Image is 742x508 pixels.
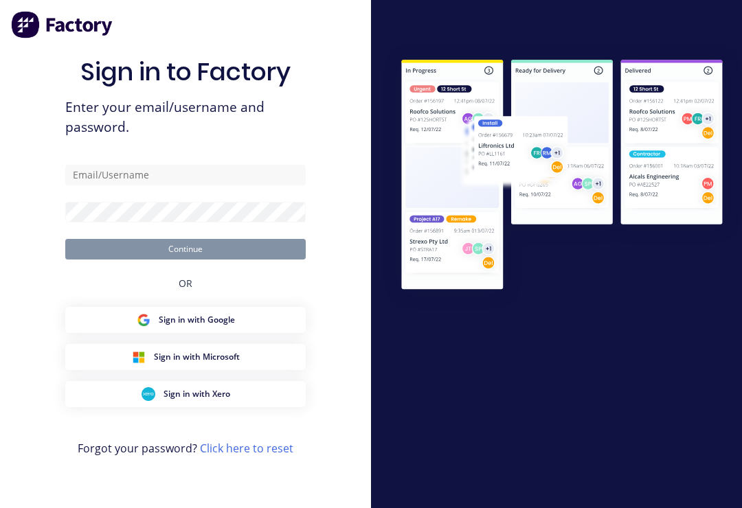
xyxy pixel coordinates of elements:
span: Sign in with Xero [164,388,230,400]
h1: Sign in to Factory [80,57,291,86]
span: Enter your email/username and password. [65,97,306,137]
span: Sign in with Google [159,314,235,326]
img: Google Sign in [137,313,150,327]
input: Email/Username [65,165,306,185]
img: Xero Sign in [142,387,155,401]
img: Factory [11,11,114,38]
span: Forgot your password? [78,440,293,457]
div: OR [179,259,192,307]
button: Microsoft Sign inSign in with Microsoft [65,344,306,370]
button: Xero Sign inSign in with Xero [65,381,306,407]
a: Click here to reset [200,441,293,456]
img: Sign in [382,42,742,310]
button: Google Sign inSign in with Google [65,307,306,333]
img: Microsoft Sign in [132,350,146,364]
span: Sign in with Microsoft [154,351,240,363]
button: Continue [65,239,306,259]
